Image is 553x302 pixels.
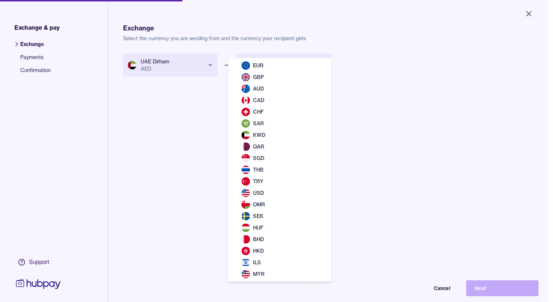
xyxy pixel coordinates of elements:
span: TRY [253,178,263,185]
span: OMR [253,201,265,208]
span: AUD [253,85,264,92]
span: ILS [253,259,261,266]
span: HUF [253,225,263,231]
span: SEK [253,213,263,219]
span: BHD [253,236,264,243]
span: USD [253,190,264,196]
span: HKD [253,248,264,254]
button: Cancel [387,280,459,296]
span: SGD [253,155,264,162]
span: CHF [253,109,264,115]
span: MYR [253,271,265,277]
span: QAR [253,143,264,150]
span: SAR [253,120,264,127]
span: EUR [253,62,263,69]
span: CAD [253,97,264,104]
span: THB [253,167,263,173]
span: KWD [253,132,265,138]
span: GBP [253,74,264,80]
